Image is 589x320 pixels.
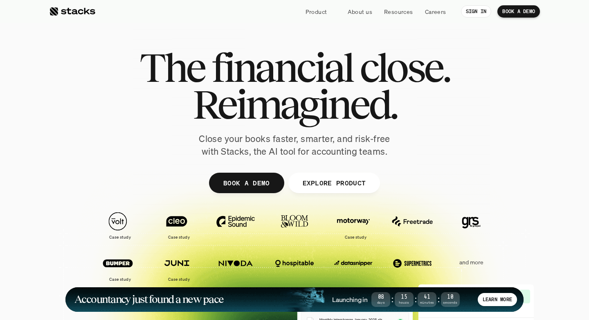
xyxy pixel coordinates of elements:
h2: Case study [109,235,131,240]
p: Careers [425,7,446,16]
a: EXPLORE PRODUCT [288,173,380,193]
p: Close your books faster, smarter, and risk-free with Stacks, the AI tool for accounting teams. [192,133,397,158]
strong: : [414,295,418,304]
a: Case study [151,250,202,285]
a: Case study [151,208,202,243]
h2: Case study [168,277,190,282]
span: Hours [395,301,414,304]
span: The [139,49,205,86]
span: Minutes [418,301,436,304]
span: financial [211,49,353,86]
p: Resources [384,7,413,16]
a: BOOK A DEMO [497,5,540,18]
a: Case study [92,208,143,243]
p: Product [306,7,327,16]
span: Reimagined. [193,86,397,123]
a: About us [343,4,377,19]
a: BOOK A DEMO [209,173,284,193]
a: Resources [379,4,418,19]
p: BOOK A DEMO [223,177,270,189]
a: Accountancy just found a new paceLaunching in08Days:15Hours:41Minutes:10SecondsLEARN MORE [65,287,524,312]
span: Days [371,301,390,304]
h1: Accountancy just found a new pace [74,295,224,304]
a: Careers [420,4,451,19]
a: Case study [92,250,143,285]
a: Case study [328,208,379,243]
p: About us [348,7,372,16]
h2: Case study [109,277,131,282]
strong: : [390,295,394,304]
span: 41 [418,295,436,300]
span: 08 [371,295,390,300]
h2: Case study [168,235,190,240]
p: BOOK A DEMO [502,9,535,14]
p: EXPLORE PRODUCT [302,177,366,189]
span: close. [360,49,450,86]
span: 15 [395,295,414,300]
strong: : [436,295,441,304]
a: SIGN IN [461,5,492,18]
h4: Launching in [332,295,367,304]
span: Seconds [441,301,460,304]
span: 10 [441,295,460,300]
p: and more [446,259,497,266]
p: SIGN IN [466,9,487,14]
p: LEARN MORE [483,297,512,302]
h2: Case study [345,235,366,240]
